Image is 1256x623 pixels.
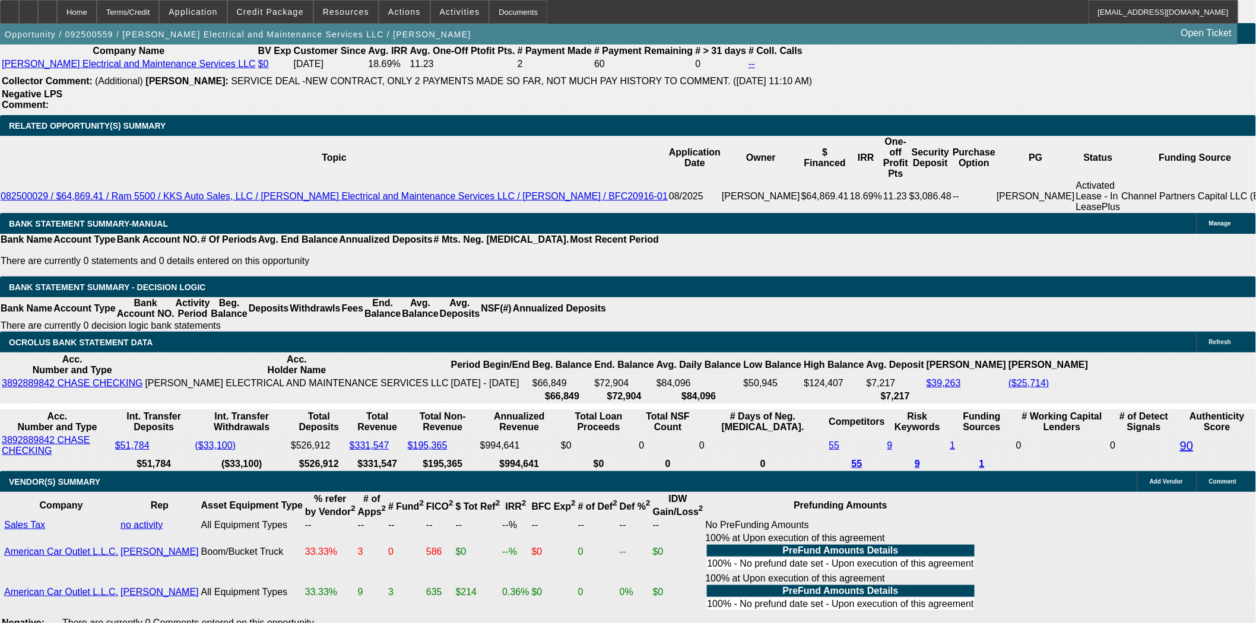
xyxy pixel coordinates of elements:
button: Resources [314,1,378,23]
td: $0 [531,573,576,612]
td: -- [388,519,424,531]
th: $66,849 [532,390,592,402]
td: 18.69% [849,180,883,213]
th: Acc. Holder Name [144,354,449,376]
td: -- [652,519,704,531]
span: Actions [388,7,421,17]
th: Avg. Deposit [866,354,925,376]
b: Company Name [93,46,164,56]
th: Risk Keywords [887,411,949,433]
sup: 2 [382,504,386,513]
a: 55 [829,440,840,450]
td: $0 [455,532,501,571]
td: -- [426,519,454,531]
b: PreFund Amounts Details [783,586,899,596]
b: # Coll. Calls [748,46,803,56]
td: 33.33% [305,532,356,571]
b: Prefunding Amounts [794,500,887,510]
th: Total Deposits [290,411,348,433]
span: 0 [1016,440,1022,450]
th: $51,784 [115,458,194,470]
b: BV Exp [258,46,291,56]
th: Low Balance [743,354,803,376]
td: --% [502,519,529,531]
td: All Equipment Types [201,519,303,531]
b: $ Tot Ref [456,501,500,511]
a: 9 [887,440,893,450]
td: 18.69% [368,58,408,70]
span: OCROLUS BANK STATEMENT DATA [9,338,153,347]
a: $0 [258,59,269,69]
th: Annualized Revenue [480,411,559,433]
span: Application [169,7,217,17]
th: Security Deposit [909,136,952,180]
th: $526,912 [290,458,348,470]
th: [PERSON_NAME] [926,354,1007,376]
a: [PERSON_NAME] [120,587,199,597]
td: 60 [594,58,693,70]
span: SERVICE DEAL -NEW CONTRACT, ONLY 2 PAYMENTS MADE SO FAR, NOT MUCH PAY HISTORY TO COMMENT. ([DATE]... [231,76,812,86]
p: There are currently 0 statements and 0 details entered on this opportunity [1,256,659,266]
td: 635 [426,573,454,612]
td: $3,086.48 [909,180,952,213]
td: 2 [517,58,592,70]
td: [PERSON_NAME] [721,180,801,213]
td: $0 [652,532,704,571]
a: 9 [915,459,920,469]
span: BANK STATEMENT SUMMARY-MANUAL [9,219,168,228]
th: Int. Transfer Withdrawals [195,411,289,433]
a: $331,547 [350,440,389,450]
td: 0 [388,532,424,571]
td: 3 [388,573,424,612]
span: VENDOR(S) SUMMARY [9,477,100,487]
th: Competitors [829,411,886,433]
td: Activated Lease - In LeasePlus [1076,180,1121,213]
td: 08/2025 [668,180,721,213]
th: Account Type [53,234,116,246]
div: No PreFunding Amounts [706,520,976,530]
td: [PERSON_NAME] ELECTRICAL AND MAINTENANCE SERVICES LLC [144,377,449,389]
td: $0 [560,434,637,457]
th: ($33,100) [195,458,289,470]
td: -- [578,519,618,531]
a: 3892889842 CHASE CHECKING [2,435,90,456]
sup: 2 [420,499,424,508]
td: 0.36% [502,573,529,612]
th: $994,641 [480,458,559,470]
th: Annualized Deposits [338,234,433,246]
b: Def % [620,501,651,511]
th: Int. Transfer Deposits [115,411,194,433]
th: Total Non-Revenue [407,411,478,433]
td: 0 [1110,434,1179,457]
a: 3892889842 CHASE CHECKING [2,378,142,388]
th: Avg. End Balance [258,234,339,246]
b: # of Apps [358,494,386,517]
td: [DATE] [293,58,367,70]
a: ($25,714) [1008,378,1049,388]
a: -- [748,59,755,69]
td: 0 [695,58,747,70]
th: # Of Periods [201,234,258,246]
span: Opportunity / 092500559 / [PERSON_NAME] Electrical and Maintenance Services LLC / [PERSON_NAME] [5,30,471,39]
td: $124,407 [803,377,864,389]
b: IRR [506,501,526,511]
span: Refresh [1209,339,1231,345]
sup: 2 [496,499,500,508]
td: -- [952,180,996,213]
th: Deposits [248,297,290,320]
span: Manage [1209,220,1231,227]
th: # Days of Neg. [MEDICAL_DATA]. [699,411,827,433]
th: Purchase Option [952,136,996,180]
td: [DATE] - [DATE] [451,377,531,389]
a: American Car Outlet L.L.C. [4,546,118,557]
td: -- [531,519,576,531]
div: 100% at Upon execution of this agreement [706,533,976,571]
button: Actions [379,1,430,23]
th: 0 [699,458,827,470]
th: Period Begin/End [451,354,531,376]
th: Beg. Balance [210,297,248,320]
a: $39,263 [927,378,961,388]
a: ($33,100) [195,440,236,450]
a: $195,365 [408,440,448,450]
td: -- [305,519,356,531]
